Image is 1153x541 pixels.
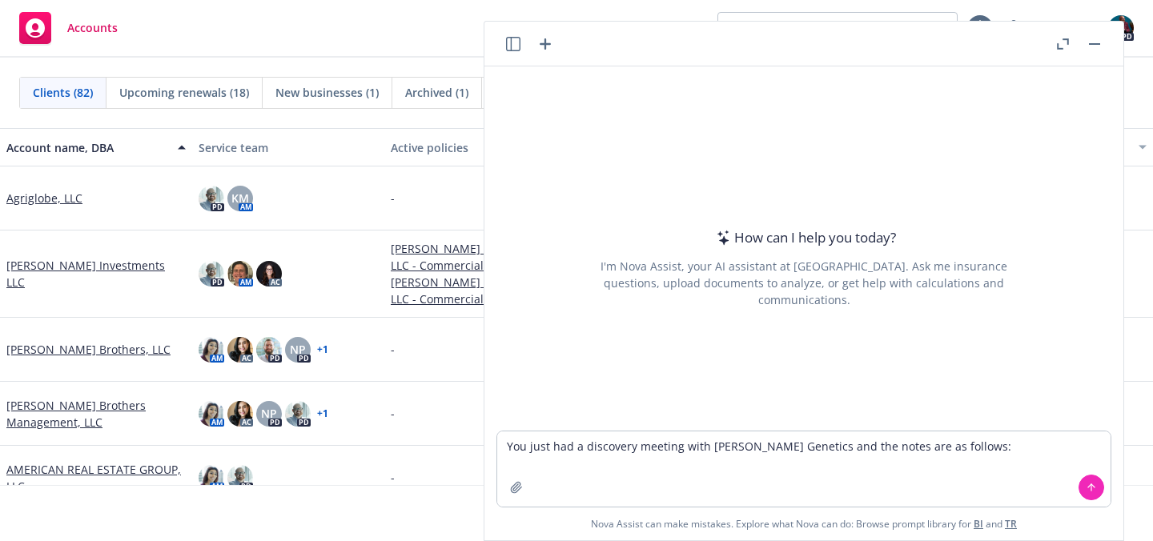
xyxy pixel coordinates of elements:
img: photo [256,337,282,363]
span: Archived (1) [405,84,468,101]
img: photo [227,261,253,287]
span: - [391,405,395,422]
img: photo [199,261,224,287]
span: NP [261,405,277,422]
a: AMERICAN REAL ESTATE GROUP, LLC [6,461,186,495]
div: Service team [199,139,378,156]
span: Clients (82) [33,84,93,101]
img: photo [199,186,224,211]
button: Active policies [384,128,576,166]
img: photo [227,465,253,491]
a: Switch app [1071,12,1103,44]
a: + 1 [317,409,328,419]
a: TR [1005,517,1017,531]
a: + 1 [317,345,328,355]
a: Search [1034,12,1067,44]
a: [PERSON_NAME] Brothers, LLC [6,341,171,358]
a: BI [974,517,983,531]
span: View accounts as producer... [731,20,885,37]
textarea: You just had a discovery meeting with [PERSON_NAME] Genetics and the notes are as follows: [497,431,1111,507]
button: View accounts as producer... [717,12,958,44]
div: Account name, DBA [6,139,168,156]
span: New businesses (1) [275,84,379,101]
img: photo [199,465,224,491]
button: Service team [192,128,384,166]
span: - [391,341,395,358]
img: photo [256,261,282,287]
span: Upcoming renewals (18) [119,84,249,101]
img: photo [199,401,224,427]
div: How can I help you today? [712,227,896,248]
a: [PERSON_NAME] Investments LLC - Commercial Umbrella [391,240,570,274]
img: photo [199,337,224,363]
span: - [391,469,395,486]
img: photo [227,337,253,363]
span: KM [231,190,249,206]
span: - [391,190,395,206]
a: [PERSON_NAME] Investments LLC - Commercial Package [391,274,570,307]
span: Nova Assist can make mistakes. Explore what Nova can do: Browse prompt library for and [491,507,1117,540]
span: Accounts [67,22,118,34]
div: Active policies [391,139,570,156]
a: Report a Bug [998,12,1030,44]
a: [PERSON_NAME] Brothers Management, LLC [6,397,186,431]
div: I'm Nova Assist, your AI assistant at [GEOGRAPHIC_DATA]. Ask me insurance questions, upload docum... [579,258,1029,308]
img: photo [227,401,253,427]
img: photo [285,401,311,427]
a: Accounts [13,6,124,50]
span: NP [290,341,306,358]
a: Agriglobe, LLC [6,190,82,206]
img: photo [1108,15,1134,41]
a: [PERSON_NAME] Investments LLC [6,257,186,291]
